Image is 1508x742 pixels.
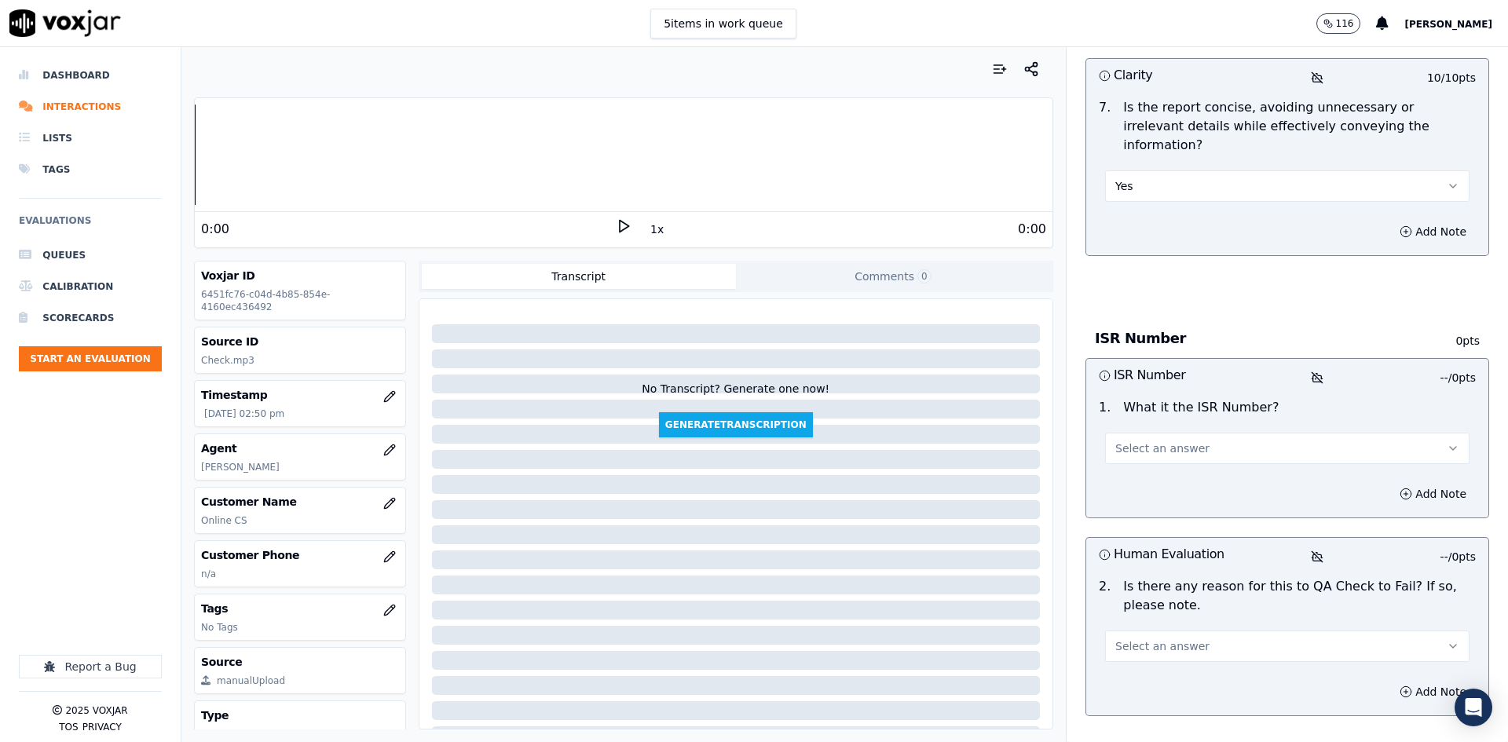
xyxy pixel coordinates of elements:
[1316,13,1361,34] button: 116
[19,154,162,185] a: Tags
[1099,365,1287,386] h3: ISR Number
[650,9,796,38] button: 5items in work queue
[19,122,162,154] a: Lists
[1115,178,1133,194] span: Yes
[201,387,398,403] h3: Timestamp
[1390,483,1476,505] button: Add Note
[1415,333,1480,349] p: 0 pts
[1440,549,1476,565] p: -- / 0 pts
[201,514,398,527] p: Online CS
[201,707,398,723] h3: Type
[65,704,127,717] p: 2025 Voxjar
[19,271,162,302] a: Calibration
[659,412,813,437] button: GenerateTranscription
[422,264,736,289] button: Transcript
[9,9,121,37] img: voxjar logo
[201,547,398,563] h3: Customer Phone
[1099,65,1287,86] h3: Clarity
[1018,220,1046,239] div: 0:00
[1455,689,1492,726] div: Open Intercom Messenger
[201,354,398,367] p: Check.mp3
[217,674,285,687] div: manualUpload
[1093,398,1117,417] p: 1 .
[82,721,122,733] button: Privacy
[1093,577,1117,615] p: 2 .
[1404,19,1492,30] span: [PERSON_NAME]
[647,218,667,240] button: 1x
[201,568,398,580] p: n/a
[19,211,162,239] h6: Evaluations
[1115,440,1210,456] span: Select an answer
[736,264,1050,289] button: Comments
[1316,13,1377,34] button: 116
[642,381,829,412] div: No Transcript? Generate one now!
[1115,638,1210,654] span: Select an answer
[204,408,398,420] p: [DATE] 02:50 pm
[201,220,229,239] div: 0:00
[201,334,398,349] h3: Source ID
[1123,577,1476,615] p: Is there any reason for this to QA Check to Fail? If so, please note.
[19,239,162,271] a: Queues
[217,728,247,740] div: AUDIO
[19,346,162,371] button: Start an Evaluation
[1093,98,1117,155] p: 7 .
[1404,14,1508,33] button: [PERSON_NAME]
[201,621,398,634] p: No Tags
[917,269,932,283] span: 0
[1099,544,1287,565] h3: Human Evaluation
[1390,221,1476,243] button: Add Note
[1336,17,1354,30] p: 116
[1123,98,1476,155] p: Is the report concise, avoiding unnecessary or irrelevant details while effectively conveying the...
[1390,681,1476,703] button: Add Note
[201,601,398,616] h3: Tags
[1427,70,1476,86] p: 10 / 10 pts
[19,655,162,678] button: Report a Bug
[19,91,162,122] a: Interactions
[59,721,78,733] button: TOS
[201,494,398,510] h3: Customer Name
[201,288,398,313] p: 6451fc76-c04d-4b85-854e-4160ec436492
[201,440,398,456] h3: Agent
[201,268,398,283] h3: Voxjar ID
[1095,328,1415,349] h3: ISR Number
[201,654,398,670] h3: Source
[19,302,162,334] a: Scorecards
[19,60,162,91] a: Dashboard
[1440,370,1476,386] p: -- / 0 pts
[201,461,398,473] p: [PERSON_NAME]
[1123,398,1279,417] p: What it the ISR Number?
